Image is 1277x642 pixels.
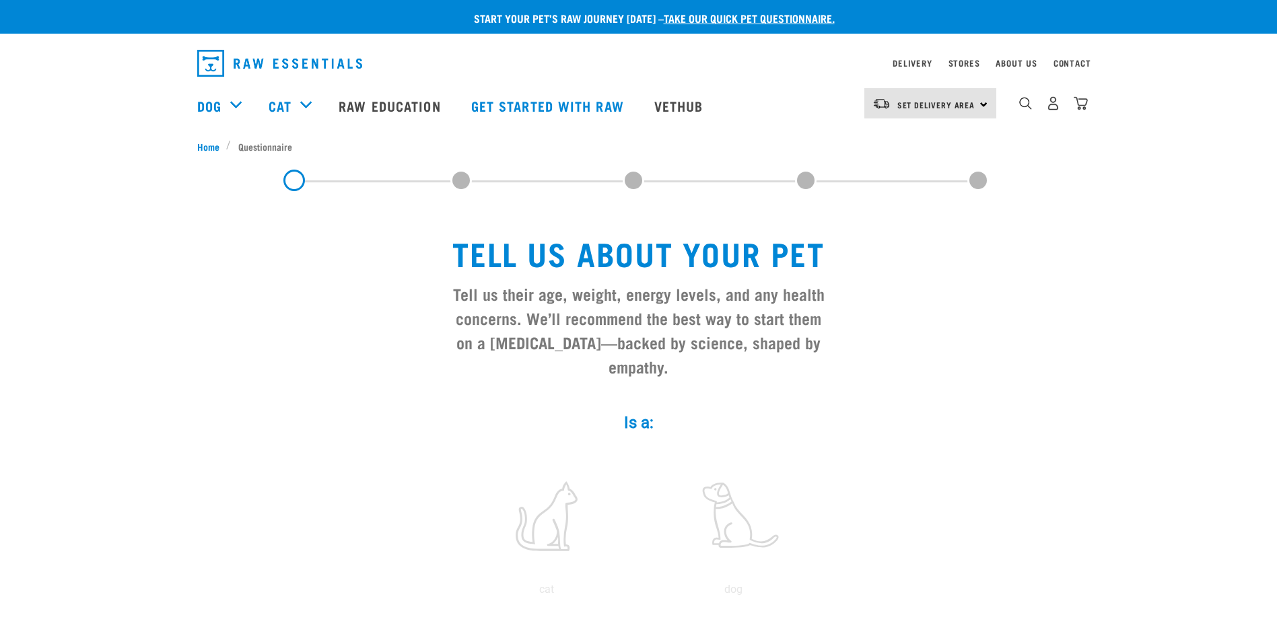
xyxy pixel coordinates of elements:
a: Delivery [893,61,932,65]
a: Vethub [641,79,720,133]
a: Raw Education [325,79,457,133]
p: dog [643,581,825,598]
a: Dog [197,96,221,116]
a: Stores [948,61,980,65]
span: Set Delivery Area [897,102,975,107]
h1: Tell us about your pet [448,234,830,271]
label: Is a: [437,411,841,435]
nav: breadcrumbs [197,139,1080,153]
nav: dropdown navigation [186,44,1091,82]
a: take our quick pet questionnaire. [664,15,835,21]
img: home-icon-1@2x.png [1019,97,1032,110]
a: Contact [1054,61,1091,65]
img: van-moving.png [872,98,891,110]
span: Home [197,139,219,153]
a: Cat [269,96,291,116]
img: user.png [1046,96,1060,110]
a: Home [197,139,227,153]
a: About Us [996,61,1037,65]
h3: Tell us their age, weight, energy levels, and any health concerns. We’ll recommend the best way t... [448,281,830,378]
p: cat [456,581,637,598]
img: Raw Essentials Logo [197,50,362,77]
a: Get started with Raw [458,79,641,133]
img: home-icon@2x.png [1074,96,1088,110]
